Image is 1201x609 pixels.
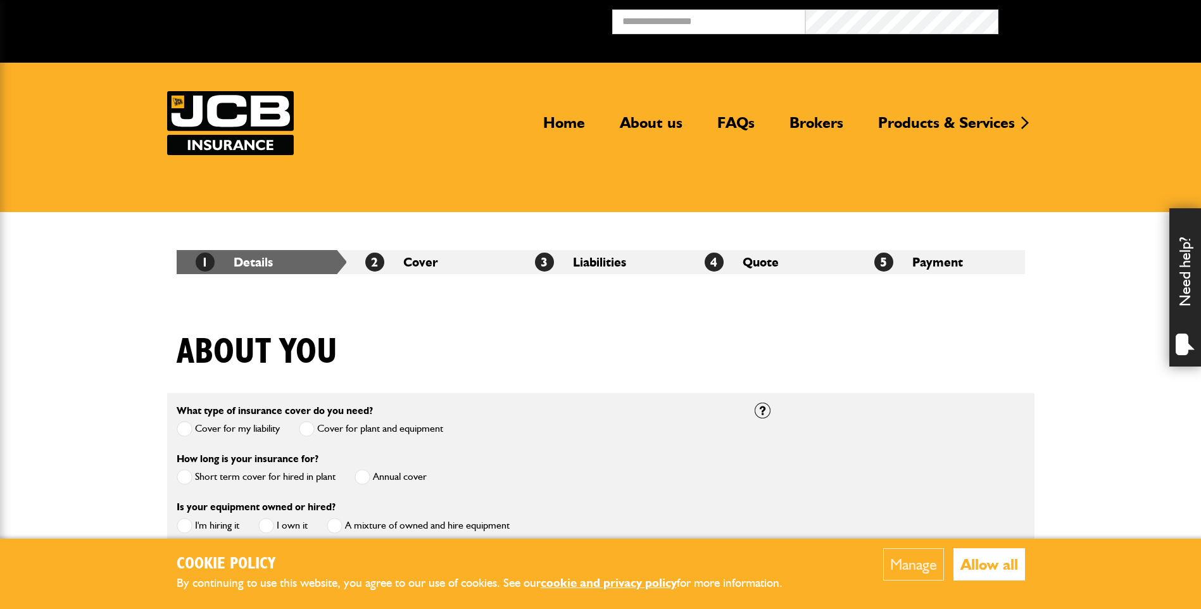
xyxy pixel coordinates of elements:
img: JCB Insurance Services logo [167,91,294,155]
span: 4 [705,253,724,272]
h1: About you [177,331,337,374]
label: Annual cover [355,469,427,485]
button: Manage [883,548,944,581]
span: 2 [365,253,384,272]
button: Broker Login [998,9,1192,29]
span: 3 [535,253,554,272]
label: Cover for plant and equipment [299,421,443,437]
label: A mixture of owned and hire equipment [327,518,510,534]
label: Is your equipment owned or hired? [177,502,336,512]
li: Liabilities [516,250,686,274]
label: How long is your insurance for? [177,454,318,464]
div: Need help? [1169,208,1201,367]
label: What type of insurance cover do you need? [177,406,373,416]
h2: Cookie Policy [177,555,803,574]
a: FAQs [708,113,764,142]
label: Cover for my liability [177,421,280,437]
p: By continuing to use this website, you agree to our use of cookies. See our for more information. [177,574,803,593]
li: Cover [346,250,516,274]
a: Brokers [780,113,853,142]
a: About us [610,113,692,142]
a: cookie and privacy policy [541,575,677,590]
li: Details [177,250,346,274]
label: I own it [258,518,308,534]
a: JCB Insurance Services [167,91,294,155]
li: Quote [686,250,855,274]
li: Payment [855,250,1025,274]
a: Home [534,113,594,142]
a: Products & Services [869,113,1024,142]
button: Allow all [953,548,1025,581]
span: 1 [196,253,215,272]
label: Short term cover for hired in plant [177,469,336,485]
label: I'm hiring it [177,518,239,534]
span: 5 [874,253,893,272]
